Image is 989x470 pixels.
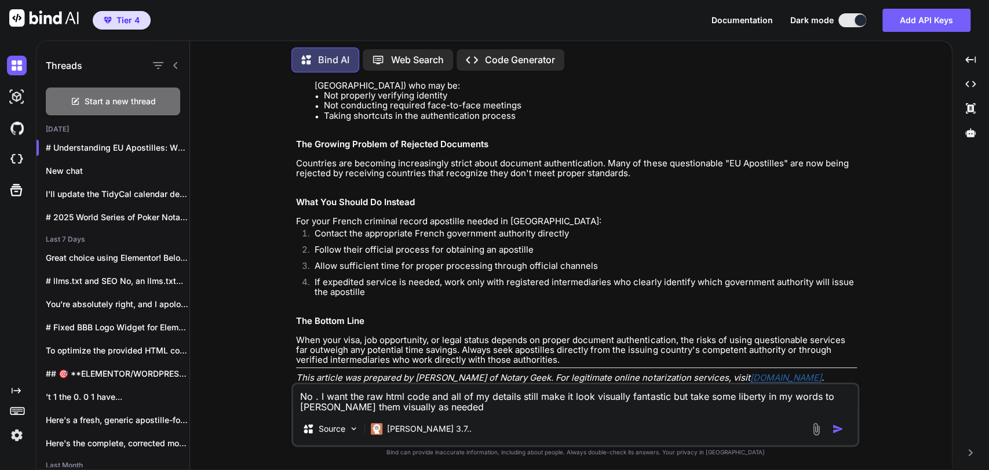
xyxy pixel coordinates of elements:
p: Countries are becoming increasingly strict about document authentication. Many of these questiona... [296,158,857,178]
p: # Understanding EU Apostilles: What You ... [46,142,189,154]
li: If expedited service is needed, work only with registered intermediaries who clearly identify whi... [305,277,857,297]
span: Documentation [711,15,773,25]
h2: [DATE] [37,125,189,134]
img: cloudideIcon [7,150,27,169]
img: attachment [809,422,823,436]
img: icon [832,423,844,435]
p: 't 1 the 0. 0 1 have... [46,391,189,403]
img: Pick Models [349,424,359,433]
p: ## 🎯 **ELEMENTOR/WORDPRESS EXPERT RECOMMENDATIONS** Yes! As... [46,368,189,380]
em: This article was prepared by [PERSON_NAME] of Notary Geek. For legitimate online notarization ser... [296,372,823,383]
p: When your visa, job opportunity, or legal status depends on proper document authentication, the r... [296,335,857,365]
button: Add API Keys [882,9,970,32]
span: Dark mode [790,14,834,26]
button: Documentation [711,16,773,25]
p: Source [319,423,345,435]
h2: The Growing Problem of Rejected Documents [296,139,857,149]
img: darkChat [7,56,27,75]
img: Bind AI [9,9,79,27]
img: settings [7,425,27,445]
li: Not properly verifying identity [324,90,857,100]
img: githubDark [7,118,27,138]
p: New chat [46,165,189,177]
p: [PERSON_NAME] 3.7.. [387,423,472,435]
li: Allow sufficient time for proper processing through official channels [305,261,857,277]
img: darkAi-studio [7,87,27,107]
span: Tier 4 [116,14,140,26]
p: Great choice using Elementor! Below is the... [46,252,189,264]
span: Start a new thread [85,96,156,107]
p: For your French criminal record apostille needed in [GEOGRAPHIC_DATA]: [296,216,857,226]
img: premium [104,17,112,24]
p: # 2025 World Series of Poker Notary... [46,212,189,223]
p: Here's a fresh, generic apostille-focused landing page... [46,414,189,426]
p: I'll update the TidyCal calendar details while... [46,188,189,200]
li: Not conducting required face-to-face meetings [324,100,857,110]
a: [DOMAIN_NAME] [750,372,821,383]
li: Follow their official process for obtaining an apostille [305,245,857,261]
p: To optimize the provided HTML code for... [46,345,189,356]
p: # llms.txt and SEO No, an llms.txt... [46,275,189,287]
li: Taking shortcuts in the authentication process [324,111,857,121]
h1: Threads [46,59,82,72]
p: # Fixed BBB Logo Widget for Elementor... [46,322,189,333]
p: Here's the complete, corrected mobile-first HTML code:... [46,438,189,449]
p: Web Search [391,54,444,65]
button: premiumTier 4 [93,11,151,30]
p: You're absolutely right, and I apologize for... [46,298,189,310]
h2: Last 7 Days [37,235,189,244]
img: Claude 3.7 Sonnet (Anthropic) [371,423,382,435]
p: Code Generator [485,54,555,65]
li: Contact the appropriate French government authority directly [305,228,857,245]
p: Bind AI [318,54,349,65]
textarea: No . I want the raw html code and all of my details still make it look visually fantastic but tak... [293,384,857,413]
h2: Last Month [37,461,189,470]
li: - Some may be utilizing notaries in countries with decentralized systems (like [GEOGRAPHIC_DATA])... [305,71,857,121]
p: Bind can provide inaccurate information, including about people. Always double-check its answers.... [291,449,859,456]
h2: What You Should Do Instead [296,197,857,207]
h2: The Bottom Line [296,316,857,326]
